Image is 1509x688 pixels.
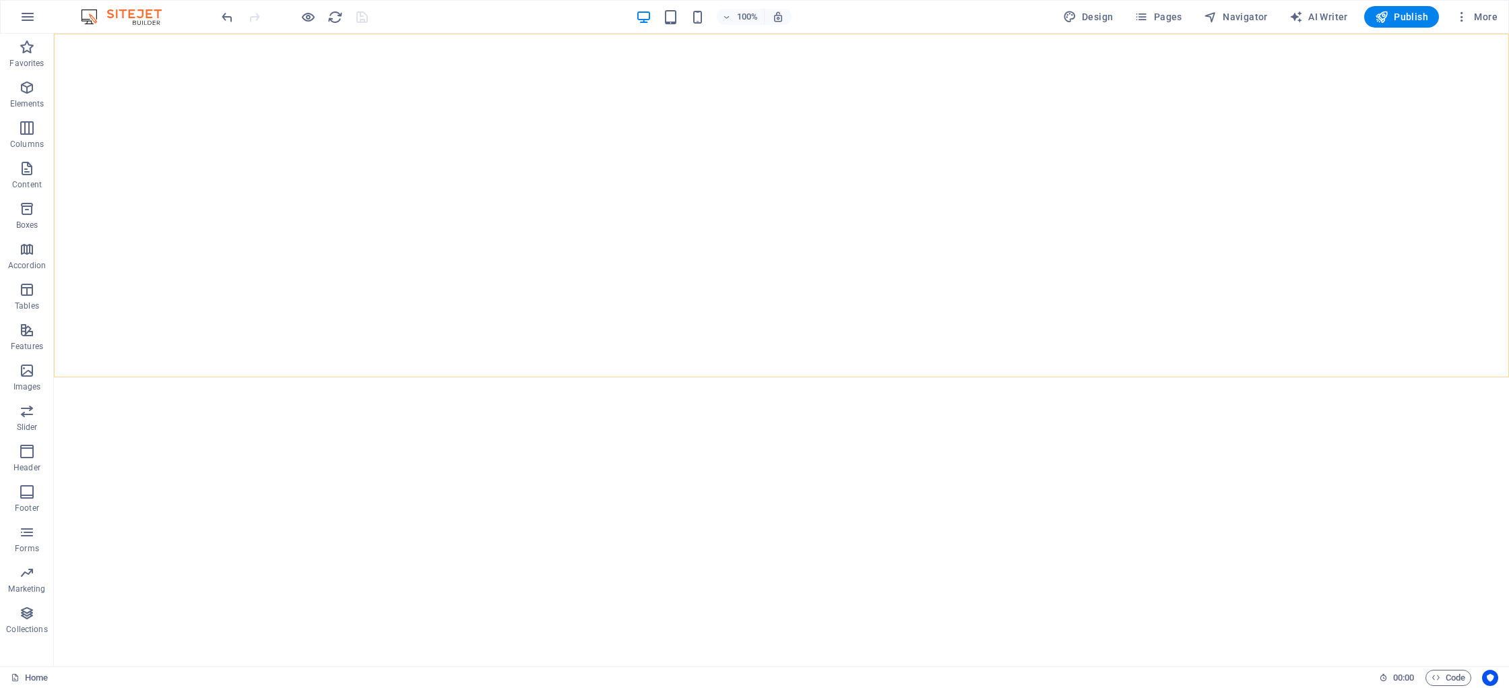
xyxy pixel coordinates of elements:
[1432,670,1465,686] span: Code
[1393,670,1414,686] span: 00 00
[737,9,759,25] h6: 100%
[1425,670,1471,686] button: Code
[1379,670,1415,686] h6: Session time
[13,462,40,473] p: Header
[16,220,38,230] p: Boxes
[13,381,41,392] p: Images
[1482,670,1498,686] button: Usercentrics
[17,422,38,433] p: Slider
[1289,10,1348,24] span: AI Writer
[1134,10,1182,24] span: Pages
[1129,6,1187,28] button: Pages
[1403,673,1405,683] span: :
[717,9,765,25] button: 100%
[1284,6,1353,28] button: AI Writer
[1364,6,1439,28] button: Publish
[219,9,235,25] button: undo
[15,543,39,554] p: Forms
[11,670,48,686] a: Click to cancel selection. Double-click to open Pages
[327,9,343,25] button: reload
[1058,6,1119,28] div: Design (Ctrl+Alt+Y)
[15,301,39,311] p: Tables
[1198,6,1273,28] button: Navigator
[1375,10,1428,24] span: Publish
[12,179,42,190] p: Content
[1204,10,1268,24] span: Navigator
[220,9,235,25] i: Undo: Edit headline (Ctrl+Z)
[772,11,784,23] i: On resize automatically adjust zoom level to fit chosen device.
[10,98,44,109] p: Elements
[1450,6,1503,28] button: More
[15,503,39,513] p: Footer
[11,341,43,352] p: Features
[10,139,44,150] p: Columns
[9,58,44,69] p: Favorites
[6,624,47,635] p: Collections
[1455,10,1498,24] span: More
[1058,6,1119,28] button: Design
[77,9,179,25] img: Editor Logo
[8,584,45,594] p: Marketing
[8,260,46,271] p: Accordion
[1063,10,1114,24] span: Design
